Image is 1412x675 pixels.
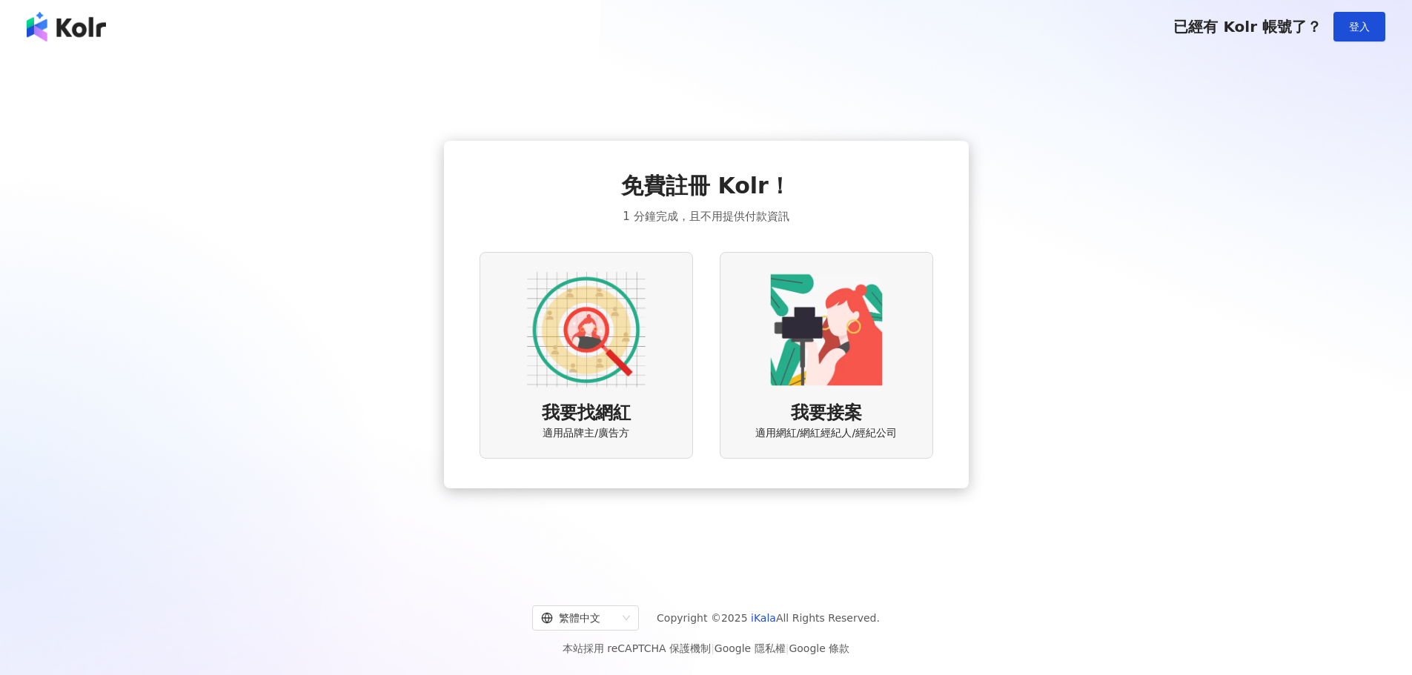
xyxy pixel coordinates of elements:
img: AD identity option [527,270,646,389]
span: 適用品牌主/廣告方 [543,426,629,441]
span: 我要找網紅 [542,401,631,426]
span: | [711,642,715,654]
span: 我要接案 [791,401,862,426]
span: 本站採用 reCAPTCHA 保護機制 [563,639,849,657]
img: logo [27,12,106,41]
button: 登入 [1333,12,1385,41]
span: 1 分鐘完成，且不用提供付款資訊 [623,207,789,225]
img: KOL identity option [767,270,886,389]
span: Copyright © 2025 All Rights Reserved. [657,609,880,627]
span: 登入 [1349,21,1370,33]
span: | [786,642,789,654]
span: 適用網紅/網紅經紀人/經紀公司 [755,426,897,441]
span: 免費註冊 Kolr！ [621,170,791,202]
a: iKala [751,612,776,624]
a: Google 條款 [789,642,849,654]
span: 已經有 Kolr 帳號了？ [1173,18,1322,36]
div: 繁體中文 [541,606,617,630]
a: Google 隱私權 [715,642,786,654]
